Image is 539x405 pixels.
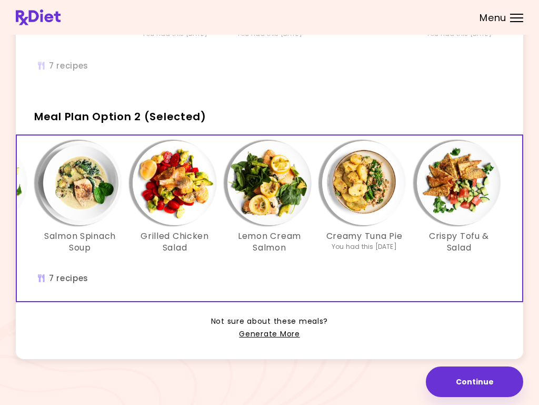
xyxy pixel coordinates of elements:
div: Info - Grilled Chicken Salad - Meal Plan Option 2 (Selected) [127,141,222,264]
div: Info - Lemon Cream Salmon - Meal Plan Option 2 (Selected) [222,141,317,264]
a: Generate More [239,328,300,341]
h3: Crispy Tofu & Salad [417,230,501,254]
div: You had this [DATE] [332,242,397,252]
span: Not sure about these meals? [211,315,328,328]
h3: Creamy Tuna Pie [326,230,403,242]
h3: Lemon Cream Salmon [227,230,312,254]
span: Meal Plan Option 2 (Selected) [34,109,206,124]
div: Info - Salmon Spinach Soup - Meal Plan Option 2 (Selected) [33,141,127,264]
div: Info - Crispy Tofu & Salad - Meal Plan Option 2 (Selected) [412,141,506,264]
span: Menu [480,13,506,23]
div: Info - Creamy Tuna Pie - Meal Plan Option 2 (Selected) [317,141,412,264]
button: Continue [426,367,523,397]
img: RxDiet [16,9,61,25]
h3: Salmon Spinach Soup [38,230,122,254]
h3: Grilled Chicken Salad [133,230,217,254]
